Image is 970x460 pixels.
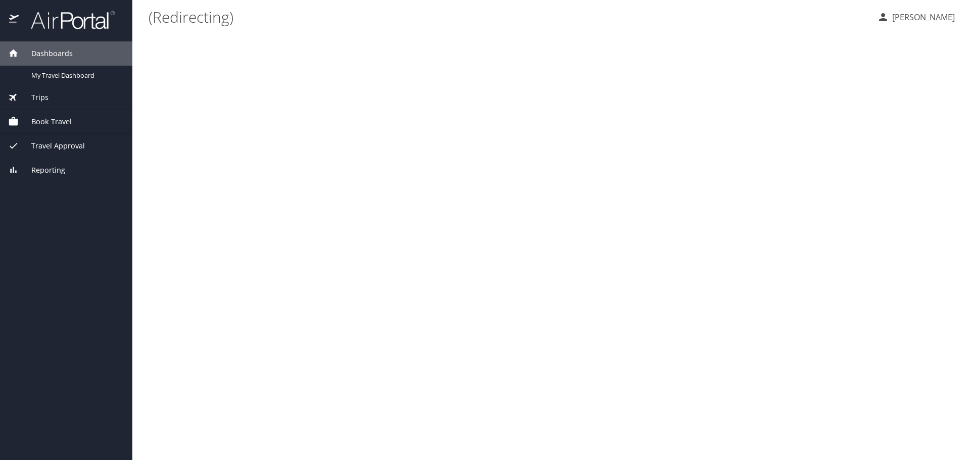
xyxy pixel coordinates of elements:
span: Travel Approval [19,140,85,151]
button: [PERSON_NAME] [873,8,959,26]
span: My Travel Dashboard [31,71,120,80]
p: [PERSON_NAME] [889,11,955,23]
h1: (Redirecting) [149,1,869,32]
span: Reporting [19,165,65,176]
img: airportal-logo.png [20,10,115,30]
span: Trips [19,92,48,103]
span: Book Travel [19,116,72,127]
span: Dashboards [19,48,73,59]
img: icon-airportal.png [9,10,20,30]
